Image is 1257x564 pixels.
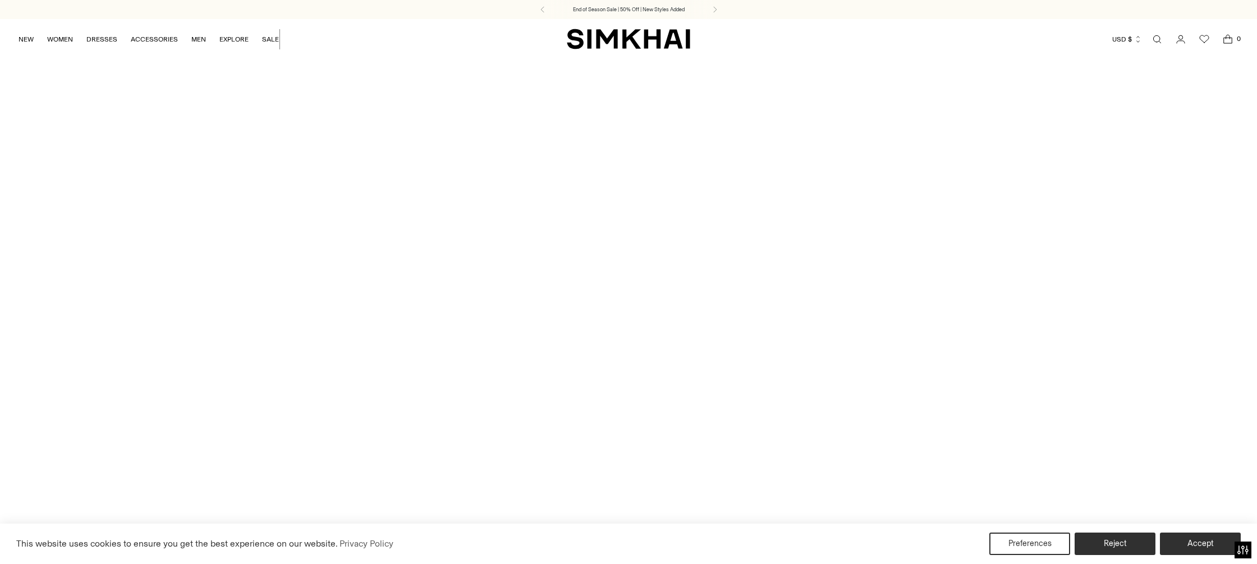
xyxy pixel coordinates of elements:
button: USD $ [1112,27,1142,52]
button: Preferences [989,533,1070,555]
a: Go to the account page [1169,28,1192,51]
span: 0 [1233,34,1244,44]
a: DRESSES [86,27,117,52]
a: WOMEN [47,27,73,52]
a: NEW [19,27,34,52]
a: SALE [262,27,279,52]
a: Privacy Policy (opens in a new tab) [338,535,395,552]
a: Open cart modal [1217,28,1239,51]
a: Open search modal [1146,28,1168,51]
a: EXPLORE [219,27,249,52]
a: SIMKHAI [567,28,690,50]
a: ACCESSORIES [131,27,178,52]
a: Wishlist [1193,28,1215,51]
span: This website uses cookies to ensure you get the best experience on our website. [16,538,338,549]
button: Reject [1075,533,1155,555]
a: MEN [191,27,206,52]
button: Accept [1160,533,1241,555]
